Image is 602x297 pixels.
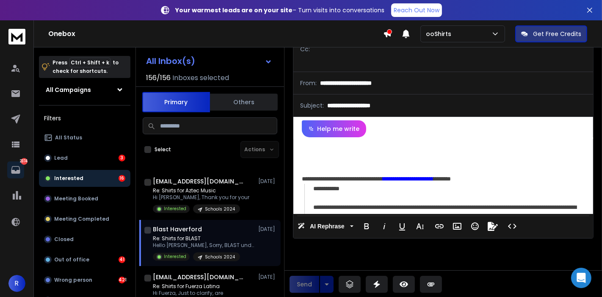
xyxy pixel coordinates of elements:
[8,275,25,292] button: R
[449,218,465,235] button: Insert Image (Ctrl+P)
[302,120,366,137] button: Help me write
[571,268,591,288] div: Open Intercom Messenger
[142,92,210,112] button: Primary
[172,73,229,83] h3: Inboxes selected
[21,158,28,165] p: 2374
[8,29,25,44] img: logo
[39,272,130,289] button: Wrong person421
[39,81,130,98] button: All Campaigns
[153,194,249,201] p: Hi [PERSON_NAME], Thank you for your
[296,218,355,235] button: AI Rephrase
[39,211,130,228] button: Meeting Completed
[504,218,520,235] button: Code View
[153,283,240,290] p: Re: Shirts for Fuerza Latina
[146,57,195,65] h1: All Inbox(s)
[39,251,130,268] button: Out of office41
[300,101,324,110] p: Subject:
[515,25,587,42] button: Get Free Credits
[39,231,130,248] button: Closed
[52,58,119,75] p: Press to check for shortcuts.
[533,30,581,38] p: Get Free Credits
[153,187,249,194] p: Re: Shirts for Aztec Music
[394,6,439,14] p: Reach Out Now
[258,274,277,280] p: [DATE]
[153,290,240,297] p: Hi Fuerza, Just to clarify, are
[55,134,82,141] p: All Status
[164,205,186,212] p: Interested
[54,216,109,222] p: Meeting Completed
[308,223,346,230] span: AI Rephrase
[39,190,130,207] button: Meeting Booked
[39,129,130,146] button: All Status
[54,175,83,182] p: Interested
[426,30,455,38] p: ooShirts
[359,218,375,235] button: Bold (Ctrl+B)
[153,242,254,249] p: Hello [PERSON_NAME], Sorry, BLAST underwent
[153,273,246,281] h1: [EMAIL_ADDRESS][DOMAIN_NAME]
[54,236,74,243] p: Closed
[431,218,447,235] button: Insert Link (Ctrl+K)
[412,218,428,235] button: More Text
[391,3,442,17] a: Reach Out Now
[394,218,410,235] button: Underline (Ctrl+U)
[39,150,130,167] button: Lead3
[119,155,125,161] div: 3
[155,146,171,153] label: Select
[153,235,254,242] p: Re: Shirts for BLAST
[258,226,277,233] p: [DATE]
[69,58,110,67] span: Ctrl + Shift + k
[146,73,171,83] span: 156 / 156
[139,53,279,69] button: All Inbox(s)
[153,177,246,186] h1: [EMAIL_ADDRESS][DOMAIN_NAME]
[54,256,89,263] p: Out of office
[175,6,293,14] strong: Your warmest leads are on your site
[54,277,92,283] p: Wrong person
[205,254,235,260] p: Schools 2024
[164,253,186,260] p: Interested
[39,170,130,187] button: Interested16
[467,218,483,235] button: Emoticons
[54,195,98,202] p: Meeting Booked
[205,206,235,212] p: Schools 2024
[54,155,68,161] p: Lead
[210,93,278,111] button: Others
[376,218,392,235] button: Italic (Ctrl+I)
[46,86,91,94] h1: All Campaigns
[119,256,125,263] div: 41
[258,178,277,185] p: [DATE]
[153,225,202,233] h1: Blast Haverford
[300,79,317,87] p: From:
[119,175,125,182] div: 16
[485,218,501,235] button: Signature
[119,277,125,283] div: 421
[300,45,310,53] p: Cc:
[48,29,383,39] h1: Onebox
[175,6,384,14] p: – Turn visits into conversations
[7,161,24,178] a: 2374
[39,112,130,124] h3: Filters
